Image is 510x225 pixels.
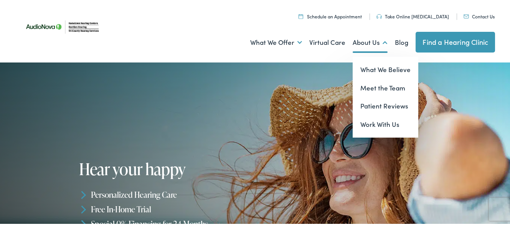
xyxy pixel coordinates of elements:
a: Patient Reviews [353,96,418,114]
a: What We Believe [353,59,418,78]
a: Blog [395,27,408,56]
li: Personalized Hearing Care [79,186,257,201]
a: Find a Hearing Clinic [416,31,495,51]
a: Meet the Team [353,78,418,96]
img: utility icon [464,13,469,17]
a: Contact Us [464,12,495,18]
img: utility icon [299,13,303,18]
a: Take Online [MEDICAL_DATA] [376,12,449,18]
h1: Hear your happy [79,159,257,177]
li: Free In-Home Trial [79,201,257,215]
a: Schedule an Appointment [299,12,362,18]
a: Virtual Care [309,27,345,56]
img: utility icon [376,13,382,18]
a: Work With Us [353,114,418,133]
a: What We Offer [250,27,302,56]
a: About Us [353,27,388,56]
